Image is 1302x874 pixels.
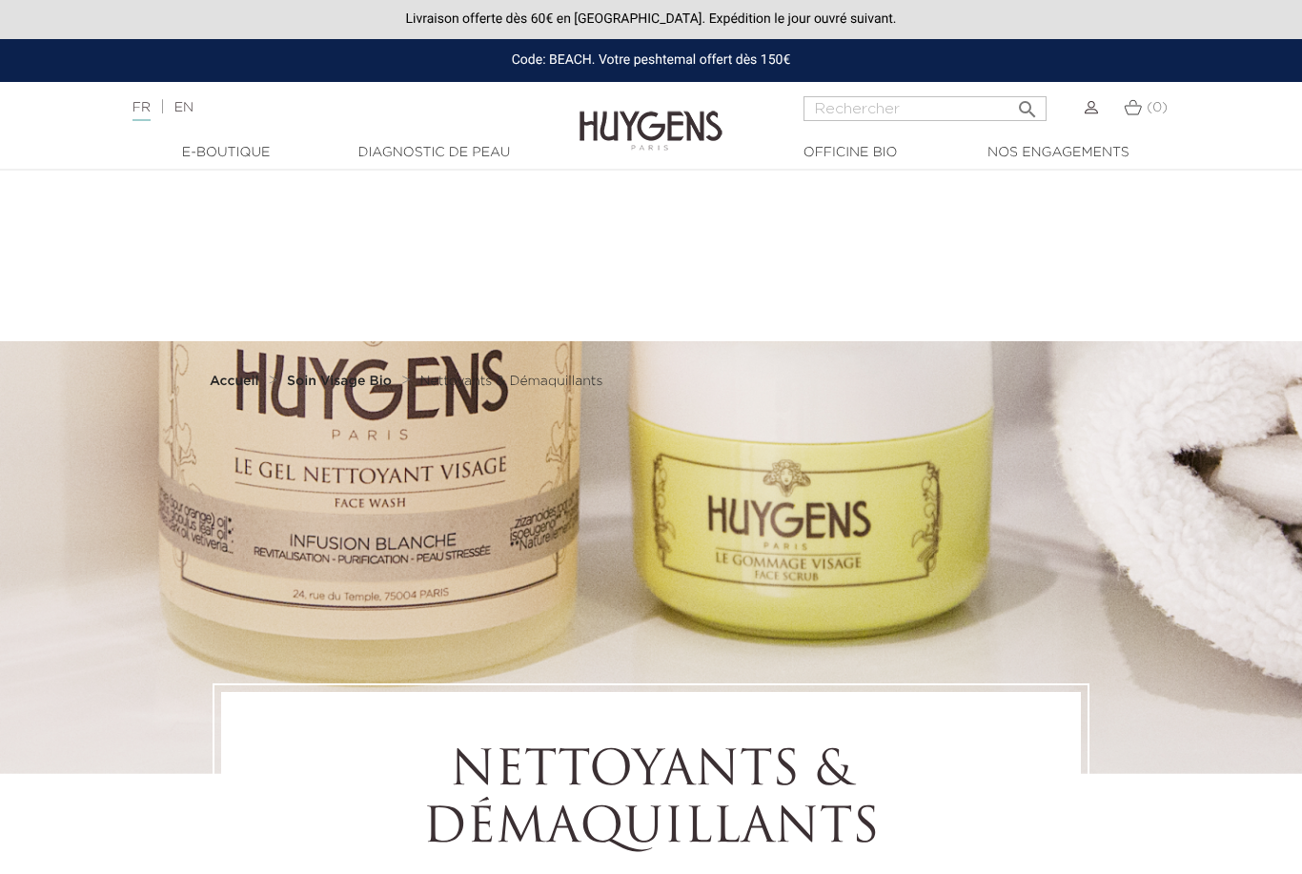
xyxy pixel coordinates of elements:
[174,101,193,114] a: EN
[804,96,1047,121] input: Rechercher
[963,143,1153,163] a: Nos engagements
[580,80,722,153] img: Huygens
[338,143,529,163] a: Diagnostic de peau
[1147,101,1168,114] span: (0)
[210,375,259,388] strong: Accueil
[287,374,397,389] a: Soin Visage Bio
[755,143,946,163] a: Officine Bio
[1010,91,1045,116] button: 
[274,744,1028,859] h1: Nettoyants & Démaquillants
[210,374,263,389] a: Accueil
[287,375,392,388] strong: Soin Visage Bio
[419,374,602,389] a: Nettoyants & Démaquillants
[123,96,528,119] div: |
[131,143,321,163] a: E-Boutique
[419,375,602,388] span: Nettoyants & Démaquillants
[132,101,151,121] a: FR
[1016,92,1039,115] i: 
